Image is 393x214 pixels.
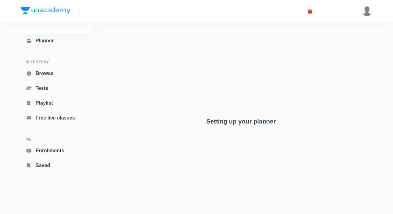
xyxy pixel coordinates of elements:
[21,57,93,67] h6: SELF STUDY
[21,134,93,145] h6: ME
[21,145,93,157] a: Enrollments
[21,159,93,172] a: Saved
[362,6,372,16] img: Adithyan
[21,35,93,47] a: Planner
[21,97,93,109] a: Playlist
[21,82,93,94] a: Tests
[305,6,315,16] button: avatar
[307,8,313,14] img: avatar
[21,7,71,16] a: Company Logo
[21,7,71,14] img: Company Logo
[21,67,93,80] a: Browse
[206,118,276,125] h4: Setting up your planner
[21,112,93,124] a: Free live classes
